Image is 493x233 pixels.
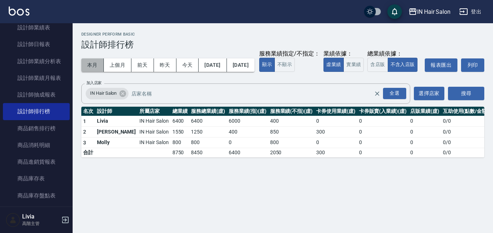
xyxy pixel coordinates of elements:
[138,107,170,116] th: 所屬店家
[367,58,388,72] button: 含店販
[441,127,490,138] td: 0 / 0
[382,86,408,101] button: Open
[189,137,227,148] td: 800
[104,58,131,72] button: 上個月
[189,127,227,138] td: 1250
[387,4,402,19] button: save
[314,116,357,127] td: 0
[189,148,227,158] td: 8450
[367,50,421,58] div: 總業績依據：
[154,58,176,72] button: 昨天
[130,87,386,100] input: 店家名稱
[227,107,268,116] th: 服務業績(指)(虛)
[441,137,490,148] td: 0 / 0
[95,116,138,127] td: Livia
[81,148,95,158] td: 合計
[372,89,382,99] button: Clear
[408,127,441,138] td: 0
[81,40,484,50] h3: 設計師排行榜
[3,103,70,120] a: 設計師排行榜
[268,148,314,158] td: 2050
[3,19,70,36] a: 設計師業績表
[189,107,227,116] th: 服務總業績(虛)
[81,32,484,37] h2: Designer Perform Basic
[3,86,70,103] a: 設計師抽成報表
[86,80,102,86] label: 加入店家
[357,107,408,116] th: 卡券販賣(入業績)(虛)
[357,116,408,127] td: 0
[81,107,95,116] th: 名次
[22,220,59,227] p: 高階主管
[81,107,490,158] table: a dense table
[171,148,190,158] td: 8750
[3,53,70,70] a: 設計師業績分析表
[3,120,70,137] a: 商品銷售排行榜
[259,50,320,58] div: 服務業績指定/不指定：
[171,137,190,148] td: 800
[456,5,484,19] button: 登出
[357,127,408,138] td: 0
[414,87,444,100] button: 選擇店家
[388,58,418,72] button: 不含入店販
[95,127,138,138] td: [PERSON_NAME]
[171,107,190,116] th: 總業績
[227,148,268,158] td: 6400
[95,137,138,148] td: Molly
[408,107,441,116] th: 店販業績(虛)
[3,70,70,86] a: 設計師業績月報表
[314,107,357,116] th: 卡券使用業績(虛)
[323,50,364,58] div: 業績依據：
[448,87,484,100] button: 搜尋
[357,148,408,158] td: 0
[227,116,268,127] td: 6000
[83,140,86,146] span: 3
[227,127,268,138] td: 400
[274,58,295,72] button: 不顯示
[383,88,406,99] div: 全選
[83,118,86,124] span: 1
[189,116,227,127] td: 6400
[3,154,70,170] a: 商品進銷貨報表
[314,127,357,138] td: 300
[268,127,314,138] td: 850
[3,36,70,53] a: 設計師日報表
[314,148,357,158] td: 300
[81,58,104,72] button: 本月
[3,187,70,204] a: 商品庫存盤點表
[22,213,59,220] h5: Livia
[171,127,190,138] td: 1550
[171,116,190,127] td: 6400
[417,7,451,16] div: IN Hair Salon
[268,107,314,116] th: 服務業績(不指)(虛)
[6,213,20,227] img: Person
[461,58,484,72] button: 列印
[425,58,457,72] button: 報表匯出
[357,137,408,148] td: 0
[138,127,170,138] td: IN Hair Salon
[131,58,154,72] button: 前天
[3,170,70,187] a: 商品庫存表
[227,137,268,148] td: 0
[86,90,121,97] span: IN Hair Salon
[406,4,453,19] button: IN Hair Salon
[138,137,170,148] td: IN Hair Salon
[3,137,70,154] a: 商品消耗明細
[95,107,138,116] th: 設計師
[441,148,490,158] td: 0 / 0
[176,58,199,72] button: 今天
[268,137,314,148] td: 800
[441,116,490,127] td: 0 / 0
[9,7,29,16] img: Logo
[343,58,364,72] button: 實業績
[199,58,227,72] button: [DATE]
[408,116,441,127] td: 0
[408,148,441,158] td: 0
[3,204,70,221] a: 會員卡銷售報表
[227,58,254,72] button: [DATE]
[83,129,86,135] span: 2
[314,137,357,148] td: 0
[441,107,490,116] th: 互助使用(點數/金額)
[268,116,314,127] td: 400
[323,58,344,72] button: 虛業績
